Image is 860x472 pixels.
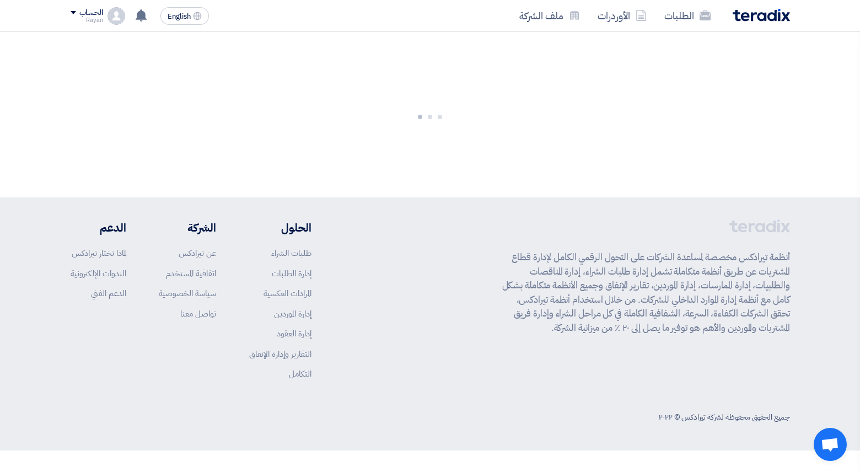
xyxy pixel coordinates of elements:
[271,247,311,259] a: طلبات الشراء
[249,219,311,236] li: الحلول
[108,7,125,25] img: profile_test.png
[166,267,216,280] a: اتفاقية المستخدم
[160,7,209,25] button: English
[159,219,216,236] li: الشركة
[277,328,311,340] a: إدارة العقود
[79,8,103,18] div: الحساب
[510,3,589,29] a: ملف الشركة
[159,287,216,299] a: سياسة الخصوصية
[72,247,126,259] a: لماذا تختار تيرادكس
[655,3,719,29] a: الطلبات
[249,348,311,360] a: التقارير وإدارة الإنفاق
[168,13,191,20] span: English
[272,267,311,280] a: إدارة الطلبات
[589,3,655,29] a: الأوردرات
[502,250,790,335] p: أنظمة تيرادكس مخصصة لمساعدة الشركات على التحول الرقمي الكامل لإدارة قطاع المشتريات عن طريق أنظمة ...
[659,411,789,423] div: جميع الحقوق محفوظة لشركة تيرادكس © ٢٠٢٢
[71,17,103,23] div: Rayan
[733,9,790,22] img: Teradix logo
[71,267,126,280] a: الندوات الإلكترونية
[91,287,126,299] a: الدعم الفني
[71,219,126,236] li: الدعم
[814,428,847,461] div: Open chat
[289,368,311,380] a: التكامل
[274,308,311,320] a: إدارة الموردين
[180,308,216,320] a: تواصل معنا
[179,247,216,259] a: عن تيرادكس
[264,287,311,299] a: المزادات العكسية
